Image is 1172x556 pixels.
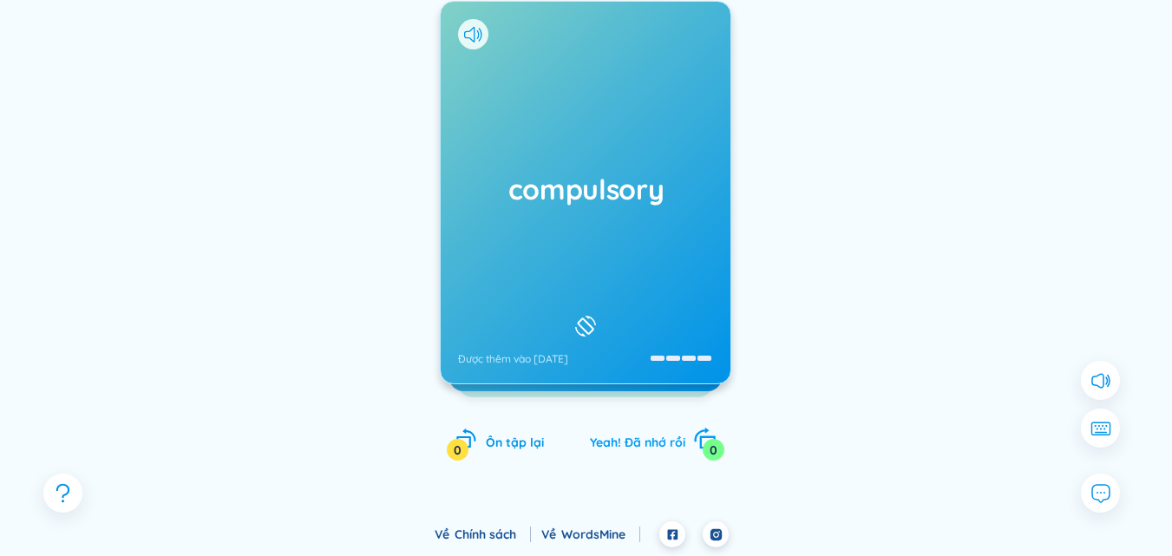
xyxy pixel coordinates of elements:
div: 0 [703,439,724,461]
div: 0 [447,439,468,461]
span: Ôn tập lại [486,435,544,450]
span: rotate-left [455,428,477,449]
span: question [52,482,74,504]
div: Được thêm vào [DATE] [458,352,568,366]
a: WordsMine [561,527,640,542]
button: question [43,474,82,513]
div: Về [435,525,531,544]
span: rotate-right [693,427,717,451]
h1: compulsory [458,170,713,208]
span: Yeah! Đã nhớ rồi [590,435,685,450]
a: Chính sách [455,527,531,542]
div: Về [541,525,640,544]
